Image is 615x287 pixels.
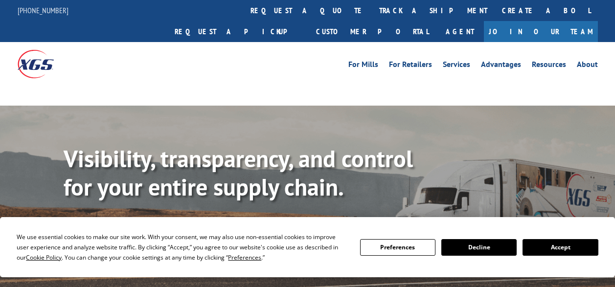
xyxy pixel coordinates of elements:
[228,253,261,262] span: Preferences
[348,61,378,71] a: For Mills
[309,21,436,42] a: Customer Portal
[389,61,432,71] a: For Retailers
[484,21,598,42] a: Join Our Team
[481,61,521,71] a: Advantages
[360,239,435,256] button: Preferences
[26,253,62,262] span: Cookie Policy
[441,239,517,256] button: Decline
[17,232,348,263] div: We use essential cookies to make our site work. With your consent, we may also use non-essential ...
[523,239,598,256] button: Accept
[167,21,309,42] a: Request a pickup
[18,5,68,15] a: [PHONE_NUMBER]
[577,61,598,71] a: About
[443,61,470,71] a: Services
[436,21,484,42] a: Agent
[64,143,413,202] b: Visibility, transparency, and control for your entire supply chain.
[532,61,566,71] a: Resources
